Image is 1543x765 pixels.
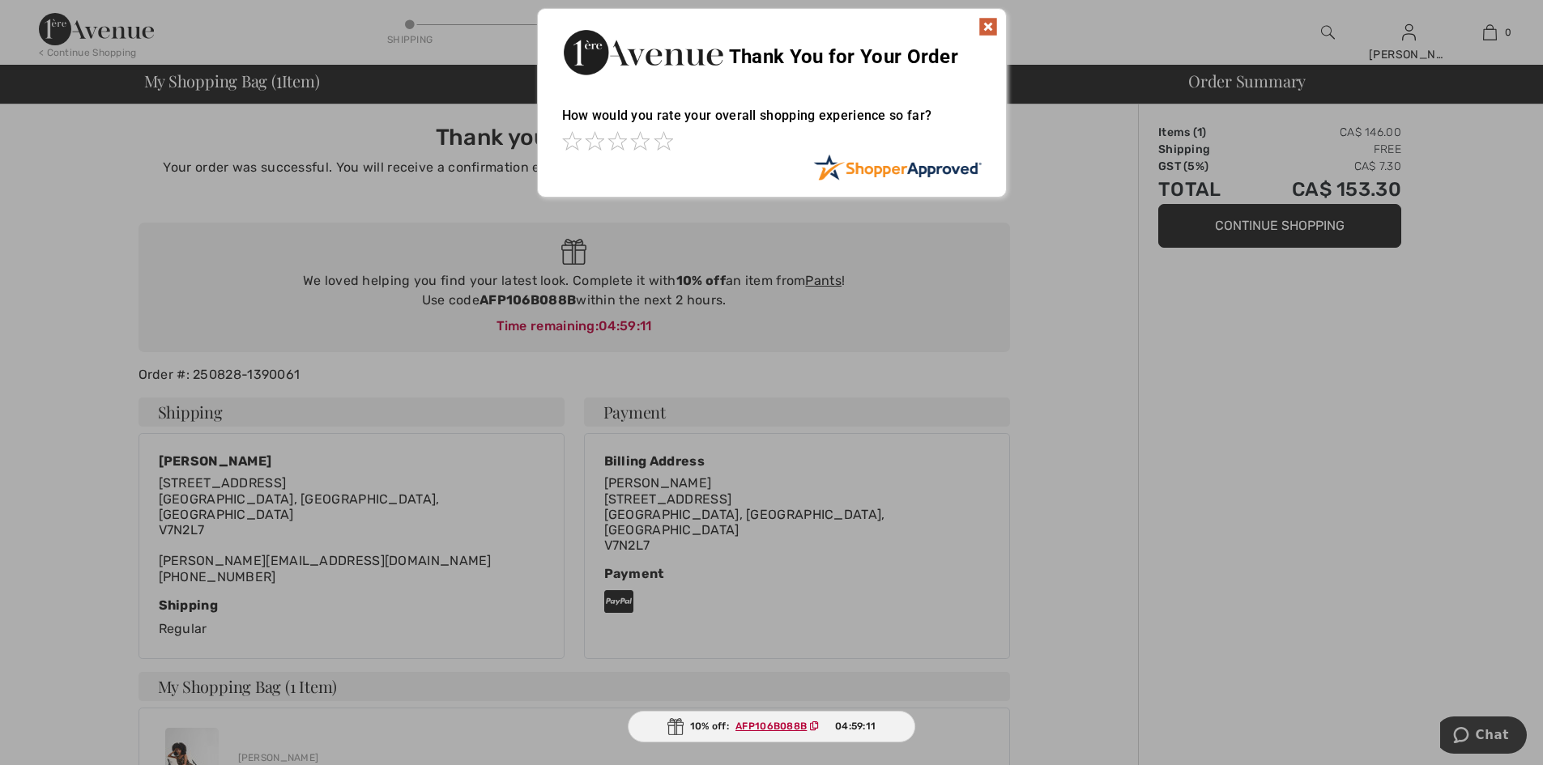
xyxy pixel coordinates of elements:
div: How would you rate your overall shopping experience so far? [562,91,982,154]
img: Thank You for Your Order [562,25,724,79]
span: Thank You for Your Order [729,45,958,68]
img: x [978,17,998,36]
img: Gift.svg [667,718,684,735]
div: 10% off: [628,711,916,742]
span: Chat [36,11,69,26]
span: 04:59:11 [835,719,876,733]
ins: AFP106B088B [735,720,807,732]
